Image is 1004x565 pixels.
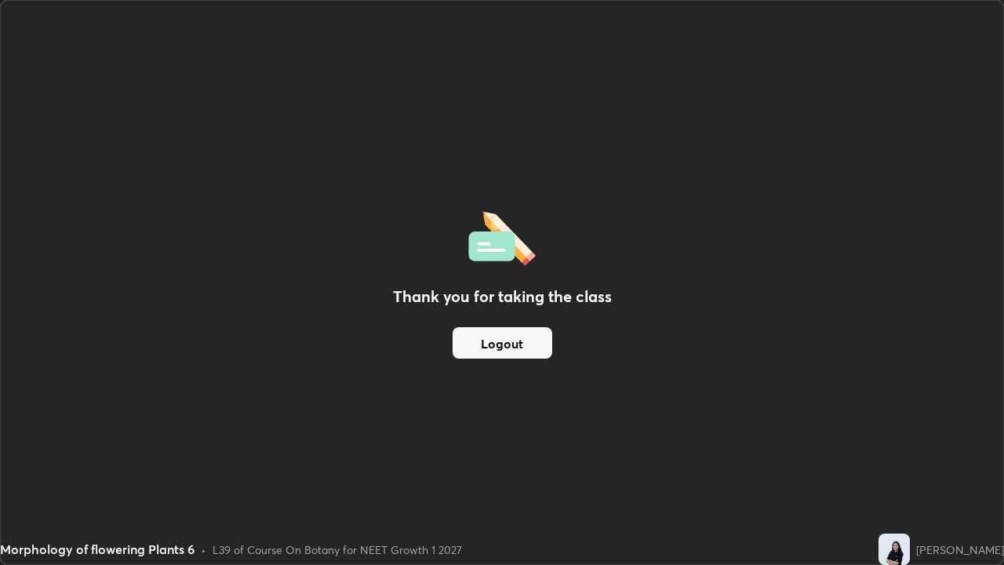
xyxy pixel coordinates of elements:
div: L39 of Course On Botany for NEET Growth 1 2027 [213,541,462,558]
button: Logout [453,327,552,359]
img: offlineFeedback.1438e8b3.svg [468,206,536,266]
div: • [201,541,206,558]
img: 682439d8e90a44c985a6d4fe2be3bbc8.jpg [878,534,910,565]
div: [PERSON_NAME] [916,541,1004,558]
h2: Thank you for taking the class [393,285,612,308]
